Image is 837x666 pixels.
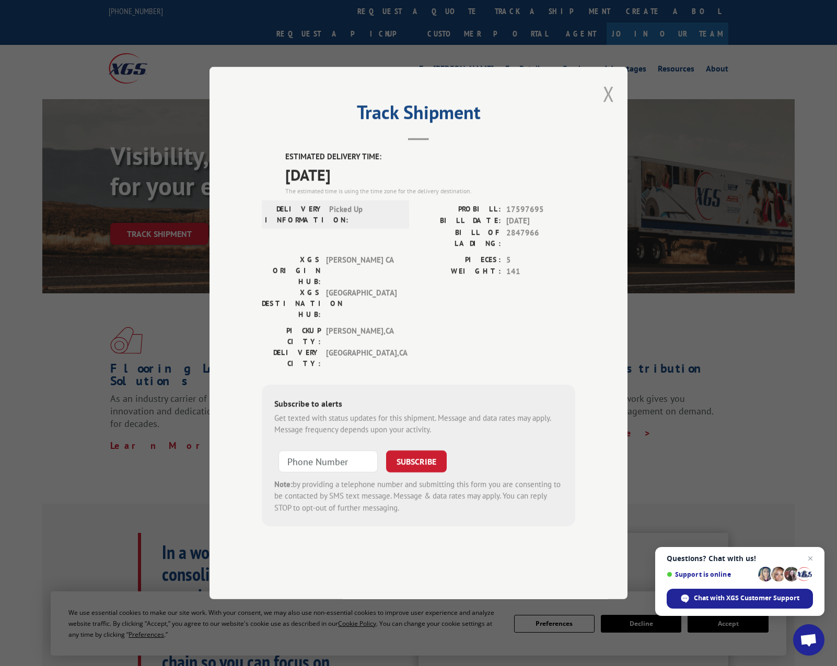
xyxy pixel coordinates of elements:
[419,227,501,249] label: BILL OF LADING:
[667,554,813,563] span: Questions? Chat with us!
[285,151,575,163] label: ESTIMATED DELIVERY TIME:
[285,163,575,186] span: [DATE]
[694,593,799,603] span: Chat with XGS Customer Support
[262,254,321,287] label: XGS ORIGIN HUB:
[274,479,293,489] strong: Note:
[667,589,813,609] span: Chat with XGS Customer Support
[262,105,575,125] h2: Track Shipment
[419,266,501,278] label: WEIGHT:
[262,325,321,347] label: PICKUP CITY:
[326,254,397,287] span: [PERSON_NAME] CA
[506,266,575,278] span: 141
[326,287,397,320] span: [GEOGRAPHIC_DATA]
[506,204,575,216] span: 17597695
[603,80,614,108] button: Close modal
[386,450,447,472] button: SUBSCRIBE
[326,325,397,347] span: [PERSON_NAME] , CA
[326,347,397,369] span: [GEOGRAPHIC_DATA] , CA
[265,204,324,225] label: DELIVERY INFORMATION:
[506,254,575,266] span: 5
[285,186,575,196] div: The estimated time is using the time zone for the delivery destination.
[667,570,754,578] span: Support is online
[329,204,400,225] span: Picked Up
[419,204,501,216] label: PROBILL:
[274,397,563,412] div: Subscribe to alerts
[278,450,378,472] input: Phone Number
[262,347,321,369] label: DELIVERY CITY:
[419,254,501,266] label: PIECES:
[274,479,563,514] div: by providing a telephone number and submitting this form you are consenting to be contacted by SM...
[274,412,563,436] div: Get texted with status updates for this shipment. Message and data rates may apply. Message frequ...
[419,215,501,227] label: BILL DATE:
[506,215,575,227] span: [DATE]
[793,624,824,656] a: Open chat
[506,227,575,249] span: 2847966
[262,287,321,320] label: XGS DESTINATION HUB:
